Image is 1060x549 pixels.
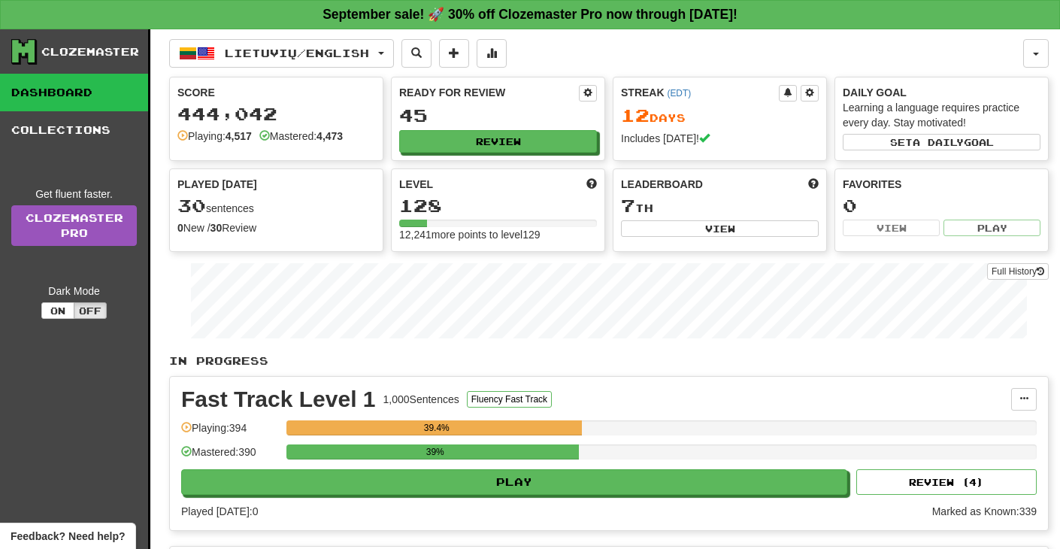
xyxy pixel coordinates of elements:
button: On [41,302,74,319]
button: Off [74,302,107,319]
div: 444,042 [177,105,375,123]
button: Lietuvių/English [169,39,394,68]
div: Day s [621,106,819,126]
div: th [621,196,819,216]
div: sentences [177,196,375,216]
button: Fluency Fast Track [467,391,552,408]
div: Marked as Known: 339 [932,504,1037,519]
div: Mastered: [259,129,343,144]
div: New / Review [177,220,375,235]
button: View [843,220,940,236]
div: Get fluent faster. [11,187,137,202]
span: This week in points, UTC [808,177,819,192]
div: Learning a language requires practice every day. Stay motivated! [843,100,1040,130]
div: Playing: [177,129,252,144]
div: Favorites [843,177,1040,192]
button: Review (4) [856,469,1037,495]
strong: 4,473 [316,130,343,142]
a: ClozemasterPro [11,205,137,246]
div: Daily Goal [843,85,1040,100]
button: Review [399,130,597,153]
div: Fast Track Level 1 [181,388,376,411]
div: Clozemaster [41,44,139,59]
div: Dark Mode [11,284,137,299]
span: 30 [177,195,206,216]
button: More stats [477,39,507,68]
div: Score [177,85,375,100]
div: 0 [843,196,1040,215]
span: Open feedback widget [11,529,125,544]
button: View [621,220,819,237]
div: Ready for Review [399,85,579,100]
div: 12,241 more points to level 129 [399,227,597,242]
p: In Progress [169,353,1049,369]
div: 39% [291,444,579,460]
button: Play [181,469,847,495]
span: Level [399,177,433,192]
span: Leaderboard [621,177,703,192]
div: 39.4% [291,420,582,435]
div: 128 [399,196,597,215]
strong: 4,517 [226,130,252,142]
div: 1,000 Sentences [383,392,459,407]
strong: 0 [177,222,183,234]
a: (EDT) [667,88,691,99]
span: Played [DATE] [177,177,257,192]
span: 12 [621,105,650,126]
span: 7 [621,195,635,216]
strong: September sale! 🚀 30% off Clozemaster Pro now through [DATE]! [323,7,737,22]
button: Search sentences [401,39,432,68]
div: 45 [399,106,597,125]
span: a daily [913,137,964,147]
button: Play [943,220,1040,236]
div: Streak [621,85,779,100]
span: Lietuvių / English [225,47,369,59]
button: Add sentence to collection [439,39,469,68]
button: Seta dailygoal [843,134,1040,150]
span: Played [DATE]: 0 [181,505,258,517]
div: Includes [DATE]! [621,131,819,146]
div: Mastered: 390 [181,444,279,469]
div: Playing: 394 [181,420,279,445]
span: Score more points to level up [586,177,597,192]
button: Full History [987,263,1049,280]
strong: 30 [210,222,223,234]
